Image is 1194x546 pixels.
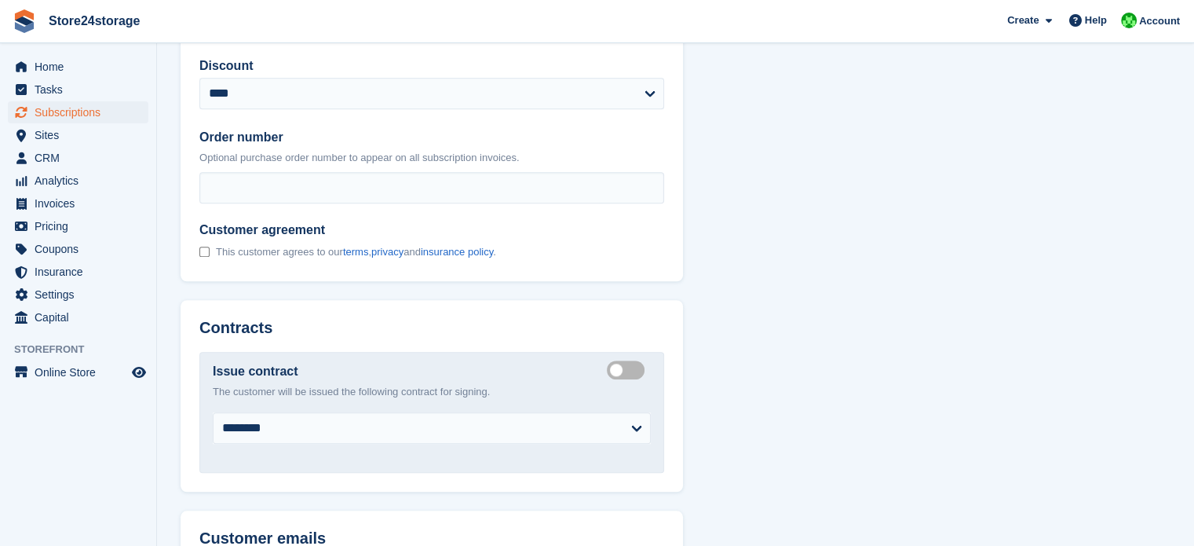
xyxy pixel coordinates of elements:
a: insurance policy [421,246,493,258]
p: The customer will be issued the following contract for signing. [213,384,651,400]
h2: Contracts [199,319,664,337]
span: Invoices [35,192,129,214]
a: privacy [371,246,403,258]
span: Tasks [35,79,129,101]
span: Capital [35,306,129,328]
a: menu [8,170,148,192]
span: Account [1139,13,1180,29]
a: menu [8,124,148,146]
label: Discount [199,57,664,75]
img: Tracy Harper [1121,13,1137,28]
span: Home [35,56,129,78]
span: This customer agrees to our , and . [216,246,496,258]
a: Store24storage [42,8,147,34]
span: Settings [35,284,129,306]
span: Customer agreement [199,222,496,238]
a: menu [8,215,148,237]
span: Coupons [35,238,129,260]
img: stora-icon-8386f47178a22dfd0bd8f6a31ec36ba5ce8667c1dd55bd0f319d3a0aa187defe.svg [13,9,36,33]
span: Create [1007,13,1039,28]
p: Optional purchase order number to appear on all subscription invoices. [199,150,664,166]
a: menu [8,79,148,101]
a: terms [343,246,369,258]
a: menu [8,101,148,123]
a: menu [8,306,148,328]
span: Storefront [14,342,156,357]
a: Preview store [130,363,148,382]
span: Analytics [35,170,129,192]
label: Create integrated contract [607,368,651,371]
a: menu [8,56,148,78]
a: menu [8,192,148,214]
span: CRM [35,147,129,169]
span: Sites [35,124,129,146]
label: Order number [199,128,664,147]
span: Pricing [35,215,129,237]
input: Customer agreement This customer agrees to ourterms,privacyandinsurance policy. [199,247,210,257]
span: Help [1085,13,1107,28]
span: Online Store [35,361,129,383]
a: menu [8,147,148,169]
label: Issue contract [213,362,298,381]
a: menu [8,284,148,306]
a: menu [8,238,148,260]
span: Subscriptions [35,101,129,123]
span: Insurance [35,261,129,283]
a: menu [8,261,148,283]
a: menu [8,361,148,383]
